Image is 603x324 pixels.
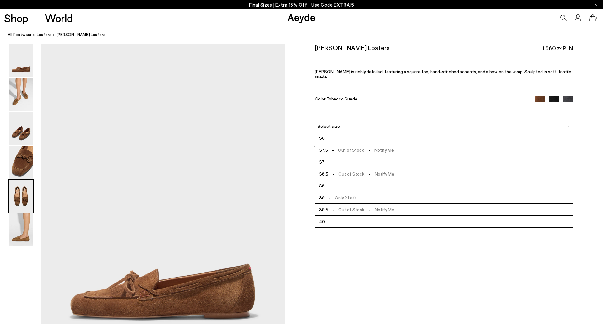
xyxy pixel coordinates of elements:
[8,26,603,44] nav: breadcrumb
[328,146,394,154] span: Out of Stock Notify Me
[287,10,316,24] a: Aeyde
[9,44,33,77] img: Jasper Moccasin Loafers - Image 1
[45,13,73,24] a: World
[37,32,52,37] span: Loafers
[319,206,328,213] span: 39.5
[8,31,32,38] a: All Footwear
[311,2,354,8] span: Navigate to /collections/ss25-final-sizes
[315,69,573,79] p: [PERSON_NAME] is richly detailed, featuring a square toe, hand-stitched accents, and a bow on the...
[319,218,325,225] span: 40
[319,194,325,202] span: 39
[315,44,390,51] h2: [PERSON_NAME] Loafers
[37,31,52,38] a: Loafers
[596,16,599,20] span: 0
[325,195,335,200] span: -
[57,31,106,38] span: [PERSON_NAME] Loafers
[9,146,33,179] img: Jasper Moccasin Loafers - Image 4
[542,44,573,52] span: 1.660 zł PLN
[364,207,374,212] span: -
[589,14,596,21] a: 0
[319,170,328,178] span: 38.5
[328,207,338,212] span: -
[318,123,340,129] span: Select size
[9,180,33,213] img: Jasper Moccasin Loafers - Image 5
[9,78,33,111] img: Jasper Moccasin Loafers - Image 2
[319,134,325,142] span: 36
[9,213,33,246] img: Jasper Moccasin Loafers - Image 6
[319,182,325,190] span: 38
[4,13,28,24] a: Shop
[364,147,374,153] span: -
[319,158,325,166] span: 37
[328,206,394,213] span: Out of Stock Notify Me
[326,96,357,101] span: Tobacco Suede
[364,171,374,176] span: -
[328,171,338,176] span: -
[315,96,527,103] div: Color:
[9,112,33,145] img: Jasper Moccasin Loafers - Image 3
[249,1,354,9] p: Final Sizes | Extra 15% Off
[325,194,356,202] span: Only 2 Left
[328,170,394,178] span: Out of Stock Notify Me
[328,147,338,153] span: -
[319,146,328,154] span: 37.5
